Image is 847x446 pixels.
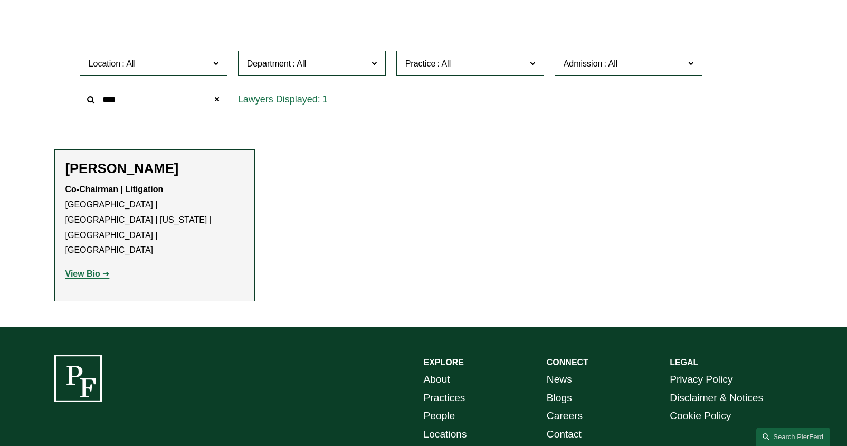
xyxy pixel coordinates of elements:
[424,371,450,389] a: About
[424,425,467,444] a: Locations
[65,182,244,258] p: [GEOGRAPHIC_DATA] | [GEOGRAPHIC_DATA] | [US_STATE] | [GEOGRAPHIC_DATA] | [GEOGRAPHIC_DATA]
[670,407,731,425] a: Cookie Policy
[547,389,572,407] a: Blogs
[670,389,763,407] a: Disclaimer & Notices
[670,358,698,367] strong: LEGAL
[89,59,121,68] span: Location
[65,269,110,278] a: View Bio
[247,59,291,68] span: Department
[547,425,582,444] a: Contact
[322,94,328,105] span: 1
[547,407,583,425] a: Careers
[65,185,164,194] strong: Co-Chairman | Litigation
[424,407,455,425] a: People
[756,428,830,446] a: Search this site
[564,59,603,68] span: Admission
[424,358,464,367] strong: EXPLORE
[670,371,732,389] a: Privacy Policy
[405,59,436,68] span: Practice
[65,269,100,278] strong: View Bio
[547,358,588,367] strong: CONNECT
[424,389,465,407] a: Practices
[65,160,244,177] h2: [PERSON_NAME]
[547,371,572,389] a: News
